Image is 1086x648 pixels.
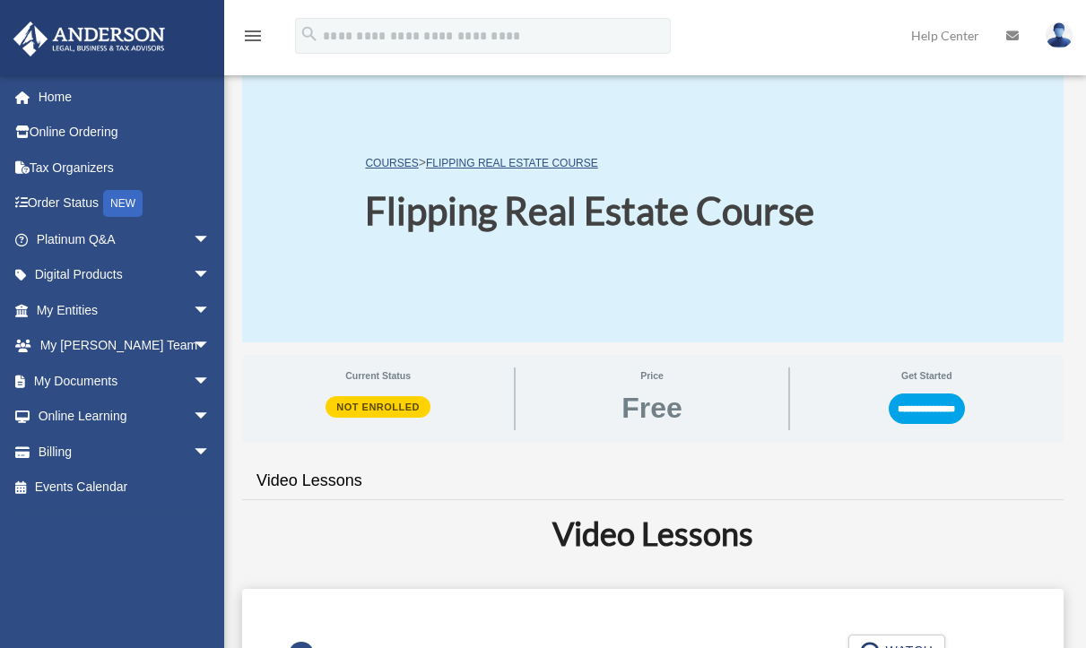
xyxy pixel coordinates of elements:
img: User Pic [1046,22,1073,48]
a: Digital Productsarrow_drop_down [13,257,238,293]
img: Anderson Advisors Platinum Portal [8,22,170,56]
a: My Documentsarrow_drop_down [13,363,238,399]
h2: Video Lessons [253,511,1053,556]
a: Video Lessons [242,455,377,506]
span: arrow_drop_down [193,292,229,329]
span: arrow_drop_down [193,434,229,471]
a: My Entitiesarrow_drop_down [13,292,238,328]
span: Not Enrolled [326,396,430,418]
a: Order StatusNEW [13,186,238,222]
a: Events Calendar [13,470,238,505]
i: menu [242,25,264,47]
span: arrow_drop_down [193,328,229,365]
a: Tax Organizers [13,150,238,186]
h1: Flipping Real Estate Course [365,185,814,238]
span: Price [528,367,775,384]
span: arrow_drop_down [193,399,229,436]
a: Online Learningarrow_drop_down [13,399,238,435]
span: arrow_drop_down [193,257,229,294]
a: COURSES [365,157,418,169]
i: search [300,24,319,44]
a: Online Ordering [13,115,238,151]
a: My [PERSON_NAME] Teamarrow_drop_down [13,328,238,364]
span: Current Status [255,367,501,384]
a: Platinum Q&Aarrow_drop_down [13,221,238,257]
span: Free [621,393,682,422]
p: > [365,151,814,174]
span: Get Started [803,367,1051,384]
a: Flipping Real Estate Course [426,157,598,169]
div: NEW [103,190,143,217]
span: arrow_drop_down [193,363,229,400]
a: Home [13,79,238,115]
a: Billingarrow_drop_down [13,434,238,470]
span: arrow_drop_down [193,221,229,258]
a: menu [242,31,264,47]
